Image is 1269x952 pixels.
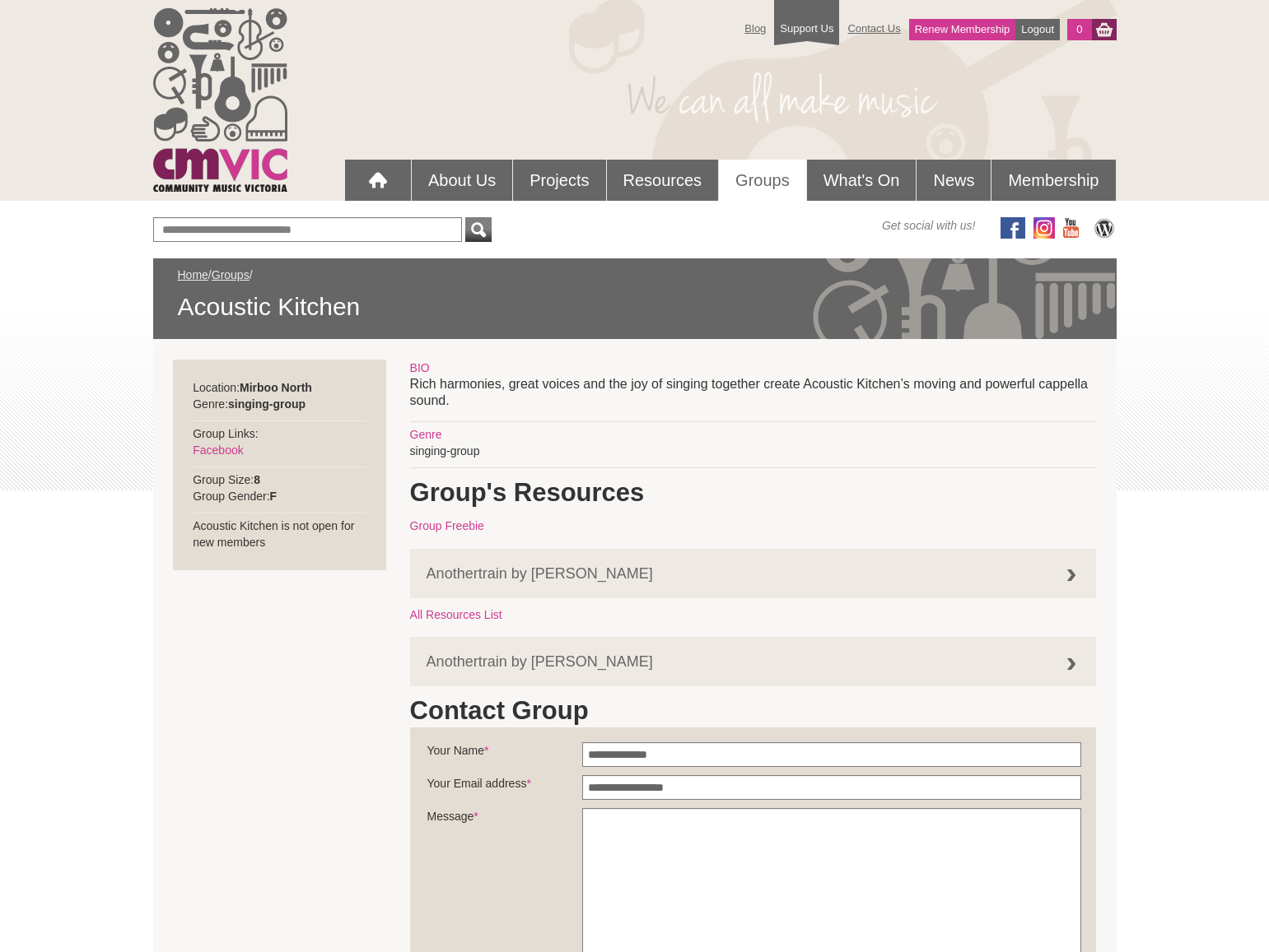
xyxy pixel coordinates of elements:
[410,518,1096,534] div: Group Freebie
[410,694,1096,727] h1: Contact Group
[410,360,1096,376] div: BIO
[410,426,1096,443] div: Genre
[228,397,306,411] strong: singing-group
[178,291,1092,323] span: Acoustic Kitchen
[178,267,1092,323] div: / /
[193,443,243,457] a: Facebook
[410,549,1096,598] a: Anothertrain by [PERSON_NAME]
[909,19,1016,40] a: Renew Membership
[178,268,208,281] a: Home
[513,160,605,201] a: Projects
[991,160,1115,201] a: Membership
[173,360,386,570] div: Location: Genre: Group Links: Group Size: Group Gender: Acoustic Kitchen is not open for new members
[410,476,1096,509] h1: Group's Resources
[839,14,908,43] a: Contact Us
[1067,19,1091,40] a: 0
[153,8,287,192] img: cmvic_logo.png
[410,606,1096,623] div: All Resources List
[254,473,260,486] strong: 8
[607,160,719,201] a: Resources
[412,160,512,201] a: About Us
[1033,217,1055,239] img: icon-instagram.png
[1015,19,1060,40] a: Logout
[917,160,991,201] a: News
[736,14,774,43] a: Blog
[270,490,278,503] strong: F
[212,268,250,281] a: Groups
[882,217,976,234] span: Get social with us!
[719,160,806,201] a: Groups
[807,160,917,201] a: What's On
[427,808,582,833] label: Message
[427,742,582,767] label: Your Name
[1092,217,1117,239] img: CMVic Blog
[410,637,1096,686] a: Anothertrain by [PERSON_NAME]
[240,381,312,394] strong: Mirboo North
[410,376,1096,409] p: Rich harmonies, great voices and the joy of singing together create Acoustic Kitchen’s moving and...
[427,775,582,800] label: Your Email address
